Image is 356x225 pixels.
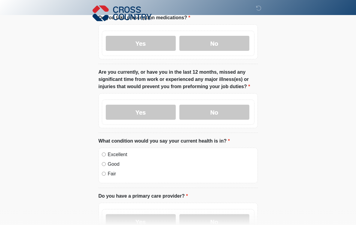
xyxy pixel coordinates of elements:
[99,69,258,90] label: Are you currently, or have you in the last 12 months, missed any significant time from work or ex...
[108,151,254,158] label: Excellent
[108,161,254,168] label: Good
[106,36,176,51] label: Yes
[93,5,152,22] img: Cross Country Logo
[99,193,188,200] label: Do you have a primary care provider?
[99,137,230,145] label: What condition would you say your current health is in?
[102,162,106,166] input: Good
[102,153,106,156] input: Excellent
[106,105,176,120] label: Yes
[179,36,249,51] label: No
[108,170,254,177] label: Fair
[102,172,106,176] input: Fair
[179,105,249,120] label: No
